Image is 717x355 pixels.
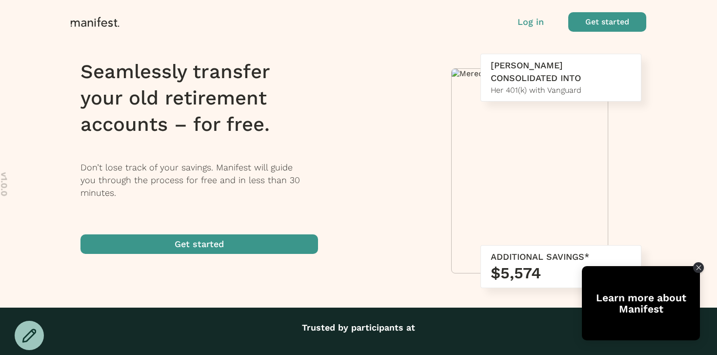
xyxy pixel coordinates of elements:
[568,12,646,32] button: Get started
[582,266,700,340] div: Open Tolstoy widget
[80,161,331,199] p: Don’t lose track of your savings. Manifest will guide you through the process for free and in les...
[518,16,544,28] button: Log in
[80,59,331,138] h1: Seamlessly transfer your old retirement accounts – for free.
[582,266,700,340] div: Tolstoy bubble widget
[491,263,631,283] h3: $5,574
[582,292,700,314] div: Learn more about Manifest
[491,251,631,263] div: ADDITIONAL SAVINGS*
[491,84,631,96] div: Her 401(k) with Vanguard
[452,69,608,78] img: Meredith
[693,262,704,273] div: Close Tolstoy widget
[491,59,631,84] div: [PERSON_NAME] CONSOLIDATED INTO
[80,234,318,254] button: Get started
[582,266,700,340] div: Open Tolstoy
